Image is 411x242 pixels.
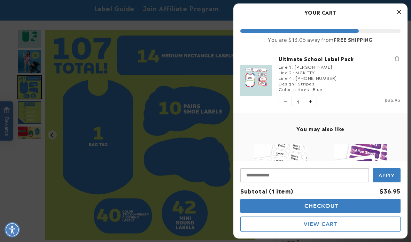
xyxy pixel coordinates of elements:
span: : [310,86,311,92]
span: Checkout [303,203,339,209]
span: View Cart [304,221,337,227]
h2: Your Cart [240,7,401,17]
span: Apply [379,172,395,179]
span: Subtotal (1 item) [240,187,293,195]
span: Color_stripes [279,86,309,92]
a: Ultimate School Label Pack [279,55,401,62]
div: $36.95 [380,186,401,196]
button: Checkout [240,199,401,213]
button: Remove Ultimate School Label Pack [394,55,401,62]
span: $36.95 [385,97,401,103]
span: 1 [292,97,304,106]
span: Line 4 [279,75,292,81]
button: Can I customize these labels? [18,20,88,33]
li: product [240,48,401,113]
span: [PERSON_NAME] [295,63,332,70]
button: Increase quantity of Ultimate School Label Pack [304,97,317,106]
img: White design multi-purpose school name labels pack [240,65,272,96]
span: Stripes [298,80,314,86]
span: Blue [313,86,323,92]
b: FREE SHIPPING [334,36,373,43]
span: [PHONE_NUMBER] [296,75,336,81]
span: Line 1 [279,63,291,70]
input: Input Discount [240,168,369,182]
span: : [293,75,295,81]
span: Design [279,80,294,86]
button: Decrease quantity of Ultimate School Label Pack [279,97,292,106]
span: : [295,80,297,86]
span: : [292,63,294,70]
div: Accessibility Menu [5,222,20,237]
span: : [293,69,294,75]
img: View Stick N' Wear Stikins® Labels [254,144,307,196]
button: Apply [373,168,401,182]
img: View Medium Rectangle Name Labels | Brush [334,144,387,196]
button: Close Cart [394,7,404,17]
button: Are these labels waterproof? [20,39,88,52]
button: View Cart [240,217,401,232]
span: Line 2 [279,69,292,75]
div: You are $13.05 away from [240,36,401,43]
iframe: Sign Up via Text for Offers [6,186,88,207]
span: MCKITTY [295,69,315,75]
h4: You may also like [240,126,401,132]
